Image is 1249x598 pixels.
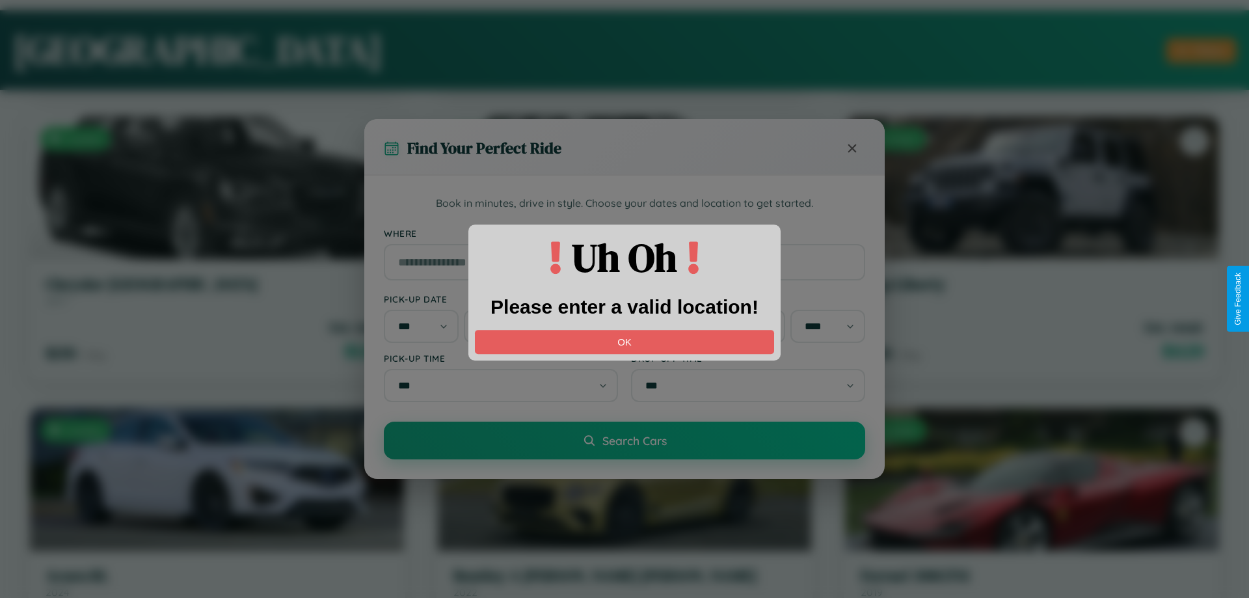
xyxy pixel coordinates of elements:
h3: Find Your Perfect Ride [407,137,561,159]
label: Pick-up Time [384,353,618,364]
span: Search Cars [602,433,667,448]
label: Where [384,228,865,239]
label: Drop-off Date [631,293,865,305]
label: Drop-off Time [631,353,865,364]
label: Pick-up Date [384,293,618,305]
p: Book in minutes, drive in style. Choose your dates and location to get started. [384,195,865,212]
